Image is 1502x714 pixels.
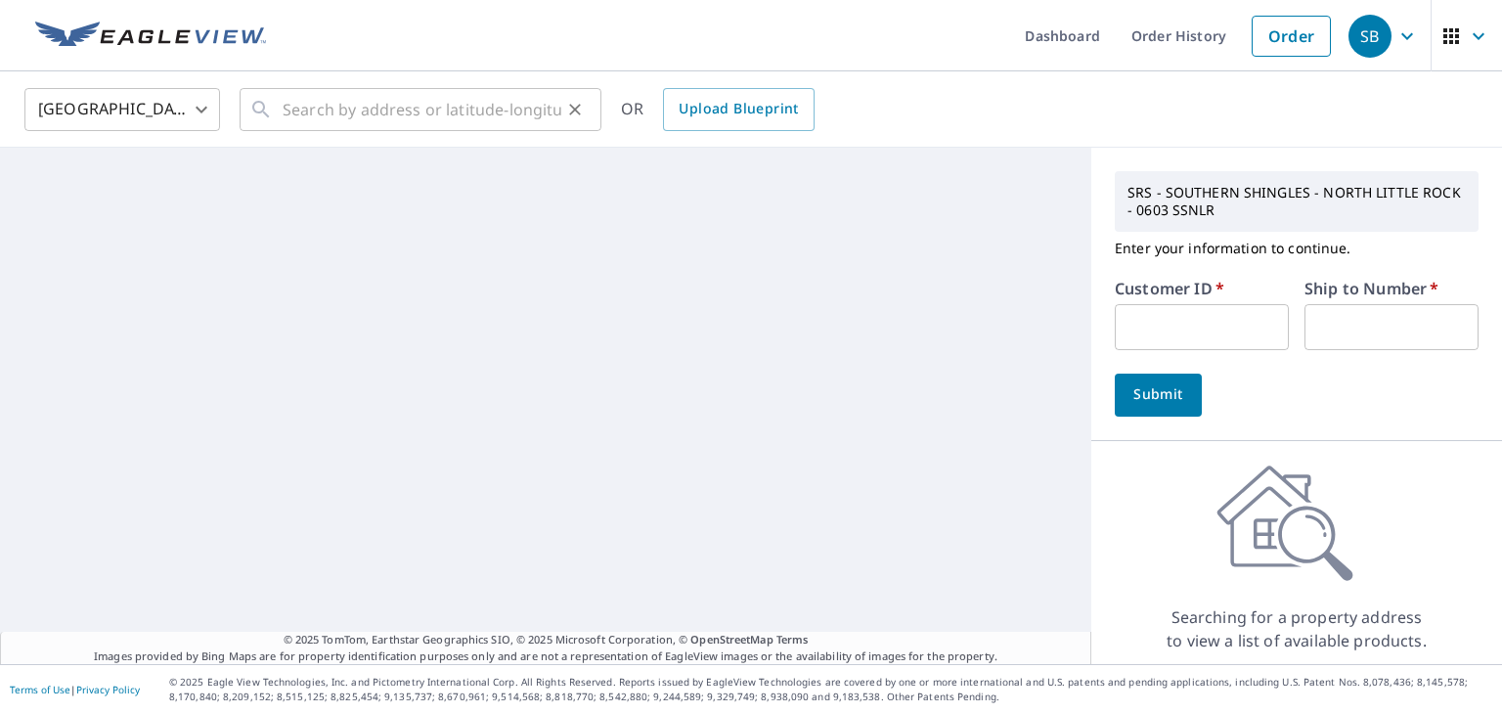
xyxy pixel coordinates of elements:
[76,683,140,696] a: Privacy Policy
[1130,382,1186,407] span: Submit
[1304,281,1438,296] label: Ship to Number
[1115,281,1224,296] label: Customer ID
[1166,605,1428,652] p: Searching for a property address to view a list of available products.
[776,632,809,647] a: Terms
[283,82,561,137] input: Search by address or latitude-longitude
[561,96,589,123] button: Clear
[35,22,266,51] img: EV Logo
[621,88,815,131] div: OR
[1252,16,1331,57] a: Order
[679,97,798,121] span: Upload Blueprint
[10,683,70,696] a: Terms of Use
[284,632,809,648] span: © 2025 TomTom, Earthstar Geographics SIO, © 2025 Microsoft Corporation, ©
[1348,15,1392,58] div: SB
[663,88,814,131] a: Upload Blueprint
[1115,232,1479,265] p: Enter your information to continue.
[10,684,140,695] p: |
[1120,176,1474,227] p: SRS - SOUTHERN SHINGLES - NORTH LITTLE ROCK - 0603 SSNLR
[690,632,773,647] a: OpenStreetMap
[24,82,220,137] div: [GEOGRAPHIC_DATA]
[1115,374,1202,417] button: Submit
[169,675,1492,704] p: © 2025 Eagle View Technologies, Inc. and Pictometry International Corp. All Rights Reserved. Repo...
